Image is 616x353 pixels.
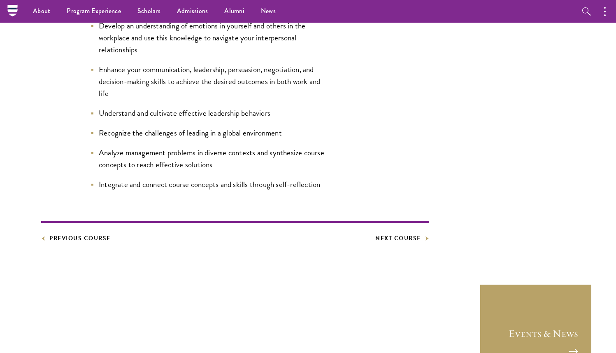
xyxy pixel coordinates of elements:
li: Develop an understanding of emotions in yourself and others in the workplace and use this knowled... [91,20,325,56]
li: Integrate and connect course concepts and skills through self-reflection [91,178,325,190]
a: Next Course [375,233,429,243]
a: Previous Course [41,233,111,243]
li: Analyze management problems in diverse contexts and synthesize course concepts to reach effective... [91,147,325,171]
li: Recognize the challenges of leading in a global environment [91,127,325,139]
li: Understand and cultivate effective leadership behaviors [91,107,325,119]
li: Enhance your communication, leadership, persuasion, negotiation, and decision-making skills to ac... [91,63,325,99]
